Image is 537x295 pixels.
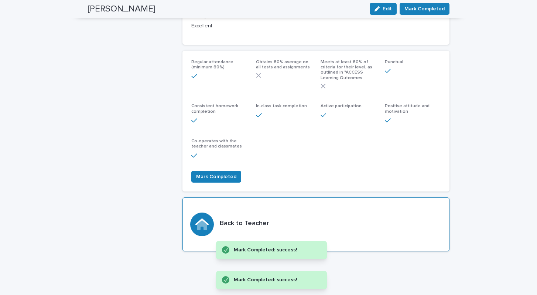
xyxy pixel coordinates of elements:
[256,104,307,108] span: In-class task completion
[191,14,218,19] span: Participation
[404,5,445,13] span: Mark Completed
[191,171,241,183] button: Mark Completed
[234,245,312,255] div: Mark Completed: success!
[88,4,155,14] h2: [PERSON_NAME]
[321,60,372,80] span: Meets at least 80% of criteria for their level, as outlined in "ACCESS Learning Outcomes
[196,173,236,180] span: Mark Completed
[234,275,312,285] div: Mark Completed: success!
[383,6,392,11] span: Edit
[191,22,247,30] p: Excellent
[191,60,233,69] span: Regular attendance (minimum 80%)
[321,104,362,108] span: Active participation
[191,104,238,113] span: Consistent homework completion
[385,104,430,113] span: Positive attitude and motivation
[385,60,403,64] span: Punctual
[191,139,242,149] span: Co-operates with the teacher and classmates
[400,3,449,15] button: Mark Completed
[256,60,310,69] span: Obtains 80% average on all tests and assignments
[220,220,269,228] h3: Back to Teacher
[182,197,449,251] a: Back to Teacher
[370,3,397,15] button: Edit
